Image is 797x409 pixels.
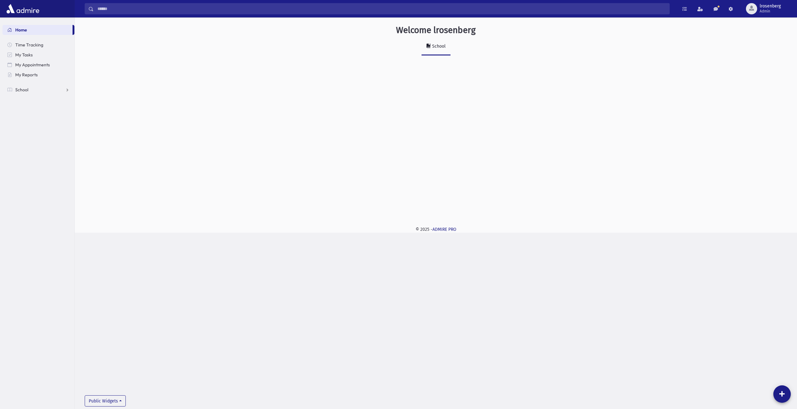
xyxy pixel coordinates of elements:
[2,70,74,80] a: My Reports
[15,42,43,48] span: Time Tracking
[85,395,126,407] button: Public Widgets
[760,4,781,9] span: lrosenberg
[15,62,50,68] span: My Appointments
[94,3,669,14] input: Search
[760,9,781,14] span: Admin
[5,2,41,15] img: AdmirePro
[422,38,450,55] a: School
[432,227,456,232] a: ADMIRE PRO
[85,226,787,233] div: © 2025 -
[15,27,27,33] span: Home
[2,50,74,60] a: My Tasks
[15,72,38,78] span: My Reports
[431,44,446,49] div: School
[15,87,28,93] span: School
[15,52,33,58] span: My Tasks
[2,40,74,50] a: Time Tracking
[2,85,74,95] a: School
[2,60,74,70] a: My Appointments
[396,25,476,36] h3: Welcome lrosenberg
[2,25,73,35] a: Home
